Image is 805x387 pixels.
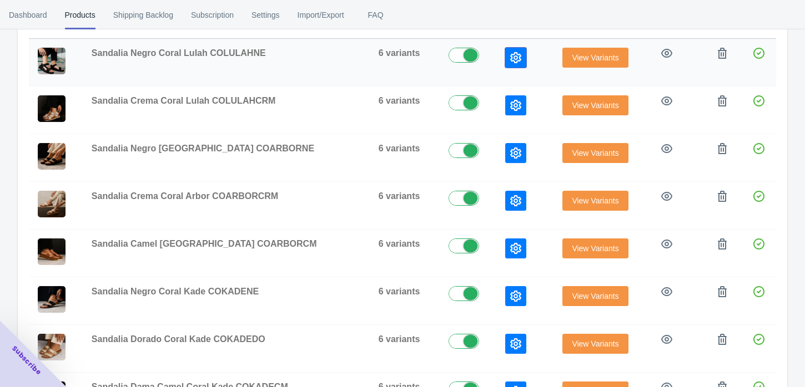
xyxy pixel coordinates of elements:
[562,143,628,163] button: View Variants
[362,1,390,29] span: FAQ
[38,191,66,217] img: coarborcrm.png
[92,334,265,344] span: Sandalia Dorado Coral Kade COKADEDO
[562,238,628,258] button: View Variants
[92,144,314,153] span: Sandalia Negro [GEOGRAPHIC_DATA] COARBORNE
[38,286,66,313] img: 20250812_1120_SandaliasenMarmolElegante_remix_01k2fmjww6fn18cy650k014b6g.png
[562,334,628,354] button: View Variants
[572,149,618,157] span: View Variants
[379,334,420,344] span: 6 variants
[562,48,628,68] button: View Variants
[92,287,259,296] span: Sandalia Negro Coral Kade COKADENE
[379,287,420,296] span: 6 variants
[379,96,420,105] span: 6 variants
[572,196,618,205] span: View Variants
[298,1,344,29] span: Import/Export
[38,48,66,74] img: PostdeInstagramNuevaColecciondeRopaModernoBeige_55_ca8a10f4-c6e7-479a-88a5-e312a604f618.png
[379,144,420,153] span: 6 variants
[251,1,280,29] span: Settings
[562,191,628,211] button: View Variants
[379,48,420,58] span: 6 variants
[38,238,66,265] img: 20250812_1016_SandaliadePlataformaElegante_remix_01k2fgy5y9epgtvmmg8yanwckn.png
[572,53,618,62] span: View Variants
[38,143,66,170] img: 20250812_0957_ZapatoenMarmolElegante_remix_01k2ffwg25f418ajfdk92yd6yd.png
[379,191,420,201] span: 6 variants
[572,101,618,110] span: View Variants
[572,339,618,348] span: View Variants
[191,1,234,29] span: Subscription
[572,292,618,301] span: View Variants
[92,191,278,201] span: Sandalia Crema Coral Arbor COARBORCRM
[92,48,266,58] span: Sandalia Negro Coral Lulah COLULAHNE
[572,244,618,253] span: View Variants
[379,239,420,248] span: 6 variants
[113,1,173,29] span: Shipping Backlog
[9,1,47,29] span: Dashboard
[38,95,66,122] img: PostdeInstagramNuevaColecciondeRopaModernoBeige_54_ea24aa51-1bd0-4edf-b289-dc2515f8ae6e.png
[10,344,43,377] span: Subscribe
[562,286,628,306] button: View Variants
[562,95,628,115] button: View Variants
[92,239,317,248] span: Sandalia Camel [GEOGRAPHIC_DATA] COARBORCM
[92,96,276,105] span: Sandalia Crema Coral Lulah COLULAHCRM
[65,1,95,29] span: Products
